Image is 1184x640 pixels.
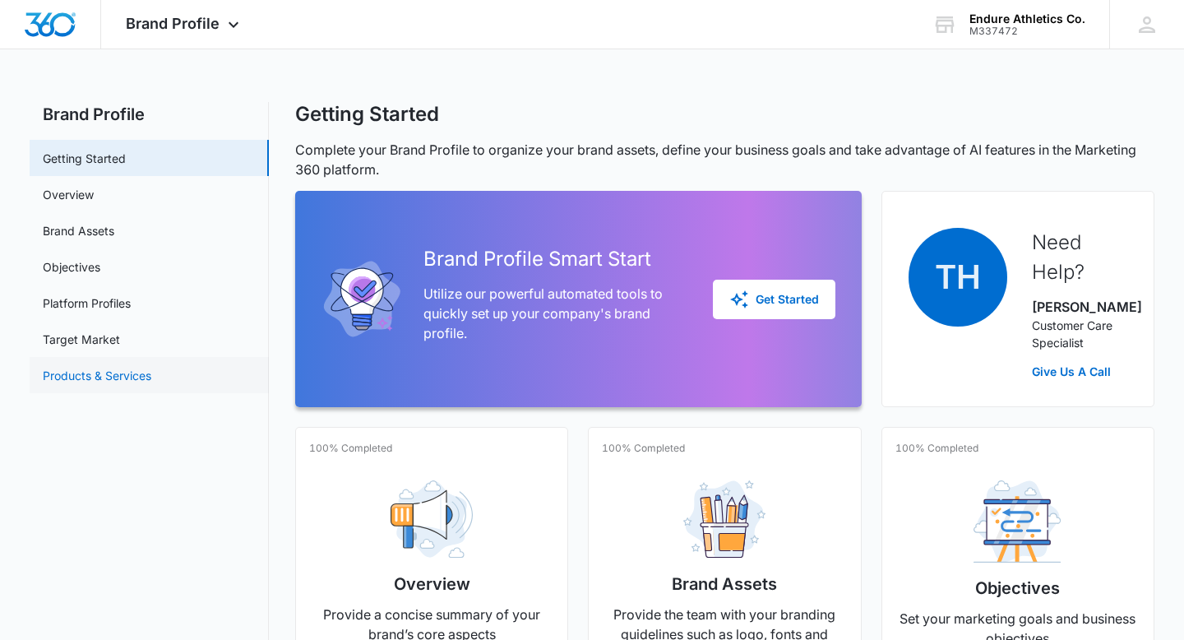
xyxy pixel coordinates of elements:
[909,228,1007,327] span: TH
[602,441,685,456] p: 100% Completed
[895,441,978,456] p: 100% Completed
[975,576,1060,601] h2: Objectives
[1032,228,1127,287] h2: Need Help?
[1032,297,1127,317] p: [PERSON_NAME]
[713,280,835,319] button: Get Started
[295,102,439,127] h1: Getting Started
[43,150,126,167] a: Getting Started
[423,284,687,343] p: Utilize our powerful automated tools to quickly set up your company's brand profile.
[729,290,819,309] div: Get Started
[295,140,1154,179] p: Complete your Brand Profile to organize your brand assets, define your business goals and take ad...
[1032,363,1127,380] a: Give Us A Call
[43,258,100,276] a: Objectives
[309,441,392,456] p: 100% Completed
[672,572,777,596] h2: Brand Assets
[423,244,687,274] h2: Brand Profile Smart Start
[43,222,114,239] a: Brand Assets
[43,367,151,384] a: Products & Services
[43,294,131,312] a: Platform Profiles
[30,102,269,127] h2: Brand Profile
[969,26,1085,37] div: account id
[1032,317,1127,351] p: Customer Care Specialist
[126,15,220,32] span: Brand Profile
[43,186,94,203] a: Overview
[969,12,1085,26] div: account name
[43,331,120,348] a: Target Market
[394,572,470,596] h2: Overview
